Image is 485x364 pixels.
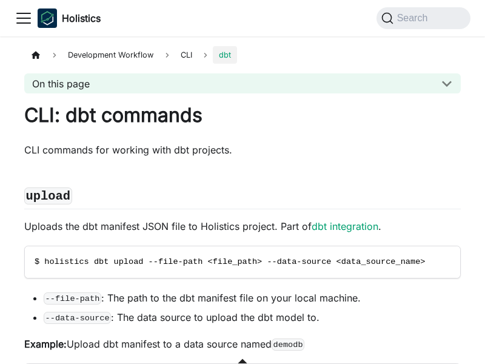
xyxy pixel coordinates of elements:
[175,46,198,64] a: CLI
[44,310,461,325] li: : The data source to upload the dbt model to.
[24,337,461,351] p: Upload dbt manifest to a data source named
[24,73,461,93] button: On this page
[24,103,461,127] h1: CLI: dbt commands
[35,257,425,266] span: $ holistics dbt upload --file-path <file_path> --data-source <data_source_name>
[24,187,72,204] code: upload
[393,13,435,24] span: Search
[38,8,57,28] img: Holistics
[38,8,101,28] a: HolisticsHolisticsHolistics
[24,338,67,350] strong: Example:
[44,312,111,324] code: --data-source
[272,339,304,351] code: demodb
[213,46,237,64] span: dbt
[312,220,378,232] a: dbt integration
[376,7,470,29] button: Search (Command+K)
[24,219,461,234] p: Uploads the dbt manifest JSON file to Holistics project. Part of .
[62,46,159,64] span: Development Workflow
[181,50,192,59] span: CLI
[24,46,47,64] a: Home page
[62,11,101,25] b: Holistics
[44,292,101,305] code: --file-path
[44,291,461,305] li: : The path to the dbt manifest file on your local machine.
[24,143,461,157] p: CLI commands for working with dbt projects.
[15,9,33,27] button: Toggle navigation bar
[24,46,461,64] nav: Breadcrumbs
